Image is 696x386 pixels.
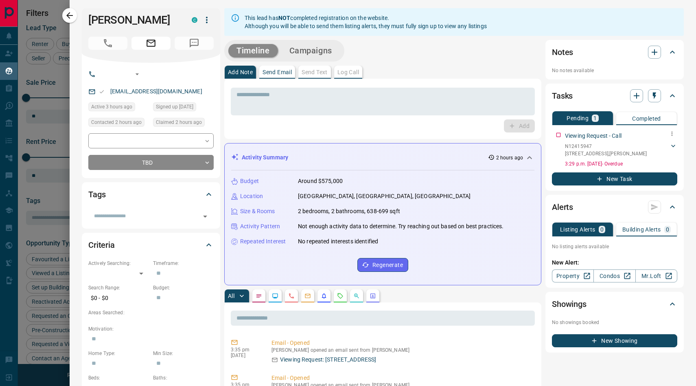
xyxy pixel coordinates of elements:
[635,269,677,282] a: Mr.Loft
[228,69,253,75] p: Add Note
[153,102,214,114] div: Sun Sep 11 2022
[600,227,604,232] p: 0
[552,46,573,59] h2: Notes
[88,284,149,291] p: Search Range:
[552,172,677,185] button: New Task
[298,207,400,216] p: 2 bedrooms, 2 bathrooms, 638-699 sqft
[552,298,587,311] h2: Showings
[231,150,534,165] div: Activity Summary2 hours ago
[153,374,214,382] p: Baths:
[288,293,295,299] svg: Calls
[153,118,214,129] div: Sun Oct 12 2025
[593,269,635,282] a: Condos
[278,15,290,21] strong: NOT
[272,293,278,299] svg: Lead Browsing Activity
[567,115,589,121] p: Pending
[240,222,280,231] p: Activity Pattern
[88,102,149,114] div: Sun Oct 12 2025
[552,89,573,102] h2: Tasks
[552,201,573,214] h2: Alerts
[88,185,214,204] div: Tags
[88,13,179,26] h1: [PERSON_NAME]
[110,88,202,95] a: [EMAIL_ADDRESS][DOMAIN_NAME]
[91,103,132,111] span: Active 3 hours ago
[565,132,622,140] p: Viewing Request - Call
[552,294,677,314] div: Showings
[240,207,275,216] p: Size & Rooms
[245,11,487,33] div: This lead has completed registration on the website. Although you will be able to send them listi...
[88,260,149,267] p: Actively Searching:
[88,238,115,251] h2: Criteria
[298,177,343,185] p: Around $575,000
[156,103,193,111] span: Signed up [DATE]
[231,347,259,353] p: 3:35 pm
[271,374,532,382] p: Email - Opened
[565,160,677,168] p: 3:29 p.m. [DATE] - Overdue
[552,42,677,62] div: Notes
[298,237,378,246] p: No repeated interests identified
[357,258,408,272] button: Regenerate
[552,243,677,250] p: No listing alerts available
[228,44,278,57] button: Timeline
[91,118,142,126] span: Contacted 2 hours ago
[370,293,376,299] svg: Agent Actions
[88,155,214,170] div: TBD
[622,227,661,232] p: Building Alerts
[552,197,677,217] div: Alerts
[153,350,214,357] p: Min Size:
[88,325,214,333] p: Motivation:
[552,86,677,106] div: Tasks
[552,334,677,347] button: New Showing
[593,115,597,121] p: 1
[281,44,340,57] button: Campaigns
[88,37,127,50] span: No Number
[175,37,214,50] span: No Number
[271,339,532,347] p: Email - Opened
[552,258,677,267] p: New Alert:
[242,153,288,162] p: Activity Summary
[132,69,142,79] button: Open
[321,293,327,299] svg: Listing Alerts
[337,293,344,299] svg: Requests
[199,211,211,222] button: Open
[565,141,677,159] div: N12415947[STREET_ADDRESS],[PERSON_NAME]
[153,260,214,267] p: Timeframe:
[565,143,647,150] p: N12415947
[565,150,647,157] p: [STREET_ADDRESS] , [PERSON_NAME]
[353,293,360,299] svg: Opportunities
[240,192,263,201] p: Location
[280,355,376,364] p: Viewing Request: [STREET_ADDRESS]
[99,89,105,95] svg: Email Valid
[666,227,669,232] p: 0
[632,116,661,121] p: Completed
[228,293,234,299] p: All
[153,284,214,291] p: Budget:
[552,67,677,74] p: No notes available
[256,293,262,299] svg: Notes
[88,188,105,201] h2: Tags
[88,350,149,357] p: Home Type:
[298,192,471,201] p: [GEOGRAPHIC_DATA], [GEOGRAPHIC_DATA], [GEOGRAPHIC_DATA]
[88,309,214,316] p: Areas Searched:
[88,118,149,129] div: Sun Oct 12 2025
[552,319,677,326] p: No showings booked
[240,237,286,246] p: Repeated Interest
[271,347,532,353] p: [PERSON_NAME] opened an email sent from [PERSON_NAME]
[88,374,149,382] p: Beds:
[192,17,197,23] div: condos.ca
[88,235,214,255] div: Criteria
[304,293,311,299] svg: Emails
[560,227,595,232] p: Listing Alerts
[231,353,259,358] p: [DATE]
[156,118,202,126] span: Claimed 2 hours ago
[88,291,149,305] p: $0 - $0
[240,177,259,185] p: Budget
[552,269,594,282] a: Property
[263,69,292,75] p: Send Email
[131,37,171,50] span: Email
[298,222,504,231] p: Not enough activity data to determine. Try reaching out based on best practices.
[496,154,523,161] p: 2 hours ago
